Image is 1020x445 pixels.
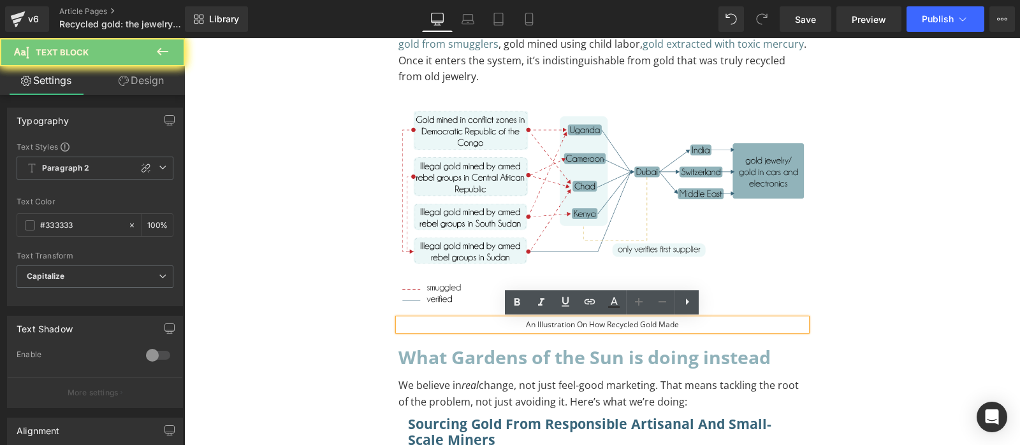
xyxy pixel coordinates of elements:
a: Mobile [514,6,544,32]
div: To enrich screen reader interactions, please activate Accessibility in Grammarly extension settings [214,304,622,334]
span: Preview [852,13,886,26]
div: % [142,214,173,236]
button: Publish [907,6,984,32]
span: Text Block [36,47,89,57]
a: Laptop [453,6,483,32]
div: Text Styles [17,141,173,152]
img: The systemic problem with recycled gold [214,64,622,276]
h3: Sourcing gold from responsible artisanal and small-scale miners [224,378,613,410]
div: To enrich screen reader interactions, please activate Accessibility in Grammarly extension settings [224,378,613,410]
p: More settings [68,387,119,399]
div: Open Intercom Messenger [977,402,1007,432]
div: An Illustration on How Recycled Gold Made [214,281,622,292]
div: Text Color [17,197,173,206]
button: More settings [8,378,182,407]
a: Tablet [483,6,514,32]
i: real [277,340,295,354]
button: Redo [749,6,775,32]
div: v6 [25,11,41,27]
a: Preview [836,6,901,32]
a: Design [95,66,187,95]
span: Publish [922,14,954,24]
a: v6 [5,6,49,32]
b: Capitalize [27,271,64,281]
b: Paragraph 2 [42,163,90,174]
span: Library [209,13,239,25]
p: We believe in change, not just feel-good marketing. That means tackling the root of the problem, ... [214,339,622,372]
span: Save [795,13,816,26]
a: Article Pages [59,6,206,17]
a: New Library [185,6,248,32]
span: Recycled gold: the jewelry industry’s favorite greenwashing trick [59,19,182,29]
div: Alignment [17,418,60,436]
button: Undo [718,6,744,32]
a: Desktop [422,6,453,32]
button: More [989,6,1015,32]
div: Enable [17,350,133,363]
div: Typography [17,108,69,126]
input: Color [40,218,122,232]
div: Text Transform [17,251,173,260]
h2: What Gardens of the Sun is doing instead [214,304,622,334]
div: To enrich screen reader interactions, please activate Accessibility in Grammarly extension settings [214,339,622,372]
div: Text Shadow [17,316,73,334]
